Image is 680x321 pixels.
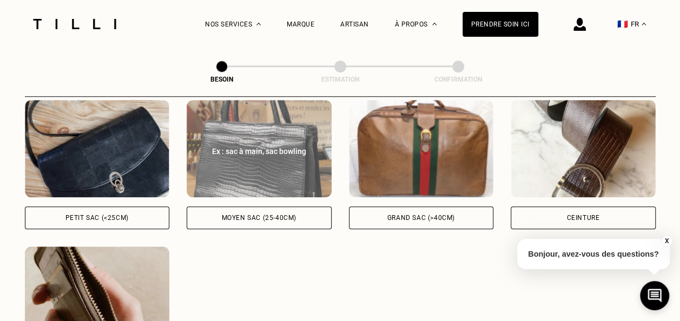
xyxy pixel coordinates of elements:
a: Prendre soin ici [463,12,538,37]
div: Ceinture [566,215,599,221]
a: Marque [287,21,314,28]
img: Tilli retouche votre Petit sac (<25cm) [25,100,170,197]
img: Tilli retouche votre Grand sac (>40cm) [349,100,494,197]
img: Tilli retouche votre Moyen sac (25-40cm) [187,100,332,197]
span: 🇫🇷 [617,19,628,29]
img: menu déroulant [642,23,646,25]
img: Tilli retouche votre Ceinture [511,100,656,197]
img: icône connexion [573,18,586,31]
div: Petit sac (<25cm) [65,215,129,221]
div: Besoin [168,76,276,83]
a: Artisan [340,21,369,28]
img: Logo du service de couturière Tilli [29,19,120,29]
img: Menu déroulant à propos [432,23,437,25]
div: Moyen sac (25-40cm) [222,215,296,221]
img: Menu déroulant [256,23,261,25]
button: X [661,235,672,247]
div: Ex : sac à main, sac bowling [199,146,320,157]
div: Confirmation [404,76,512,83]
p: Bonjour, avez-vous des questions? [517,239,670,269]
div: Grand sac (>40cm) [387,215,455,221]
div: Estimation [286,76,394,83]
